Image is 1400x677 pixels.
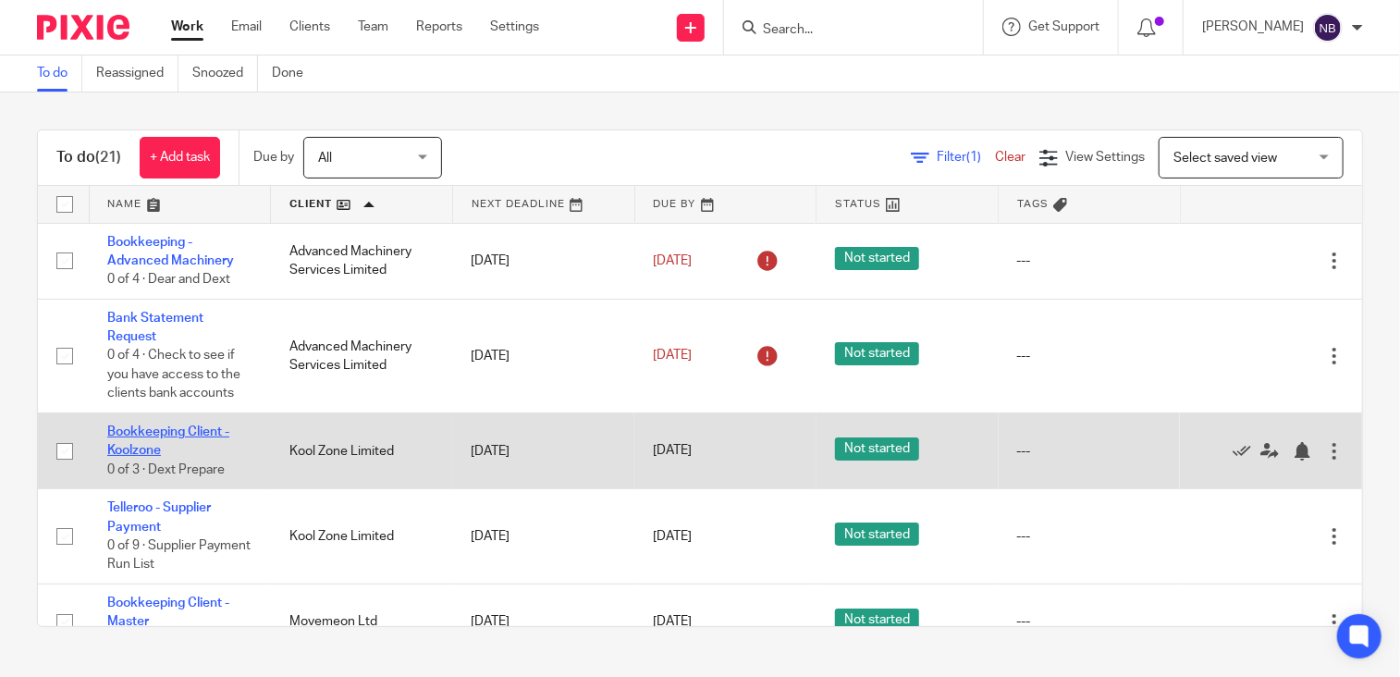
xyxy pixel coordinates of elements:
span: Not started [835,523,919,546]
a: Team [358,18,388,36]
td: [DATE] [452,585,634,660]
td: Advanced Machinery Services Limited [271,299,453,412]
img: svg%3E [1313,13,1343,43]
a: Email [231,18,262,36]
span: Not started [835,609,919,632]
a: Bookkeeping - Advanced Machinery [107,236,234,267]
td: Advanced Machinery Services Limited [271,223,453,299]
span: Get Support [1028,20,1099,33]
a: Done [272,55,317,92]
span: (1) [966,151,981,164]
a: Mark as done [1233,441,1260,460]
a: Reports [416,18,462,36]
td: Kool Zone Limited [271,489,453,585]
a: Snoozed [192,55,258,92]
div: --- [1017,612,1162,631]
a: + Add task [140,137,220,178]
a: Clear [995,151,1025,164]
td: [DATE] [452,489,634,585]
div: --- [1017,442,1162,461]
td: [DATE] [452,299,634,412]
a: Work [171,18,203,36]
span: View Settings [1065,151,1145,164]
a: Bookkeeping Client - Master [107,597,229,628]
p: [PERSON_NAME] [1202,18,1304,36]
span: [DATE] [653,616,692,629]
div: --- [1017,252,1162,270]
p: Due by [253,148,294,166]
span: Select saved view [1173,152,1277,165]
span: Tags [1017,199,1049,209]
td: [DATE] [452,413,634,489]
a: Bookkeeping Client - Koolzone [107,425,229,457]
span: 0 of 4 · Dear and Dext [107,273,230,286]
div: --- [1017,527,1162,546]
span: Not started [835,437,919,461]
span: Filter [937,151,995,164]
h1: To do [56,148,121,167]
a: Bank Statement Request [107,312,203,343]
span: All [318,152,332,165]
span: Not started [835,247,919,270]
input: Search [761,22,927,39]
span: [DATE] [653,530,692,543]
img: Pixie [37,15,129,40]
a: Telleroo - Supplier Payment [107,501,211,533]
div: --- [1017,347,1162,365]
span: [DATE] [653,254,692,267]
td: [DATE] [452,223,634,299]
span: Not started [835,342,919,365]
a: To do [37,55,82,92]
a: Clients [289,18,330,36]
a: Reassigned [96,55,178,92]
span: [DATE] [653,350,692,363]
span: 0 of 4 · Check to see if you have access to the clients bank accounts [107,350,240,400]
td: Movemeon Ltd [271,585,453,660]
span: [DATE] [653,445,692,458]
td: Kool Zone Limited [271,413,453,489]
span: 0 of 9 · Supplier Payment Run List [107,539,251,572]
span: 0 of 3 · Dext Prepare [107,463,225,476]
a: Settings [490,18,539,36]
span: (21) [95,150,121,165]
